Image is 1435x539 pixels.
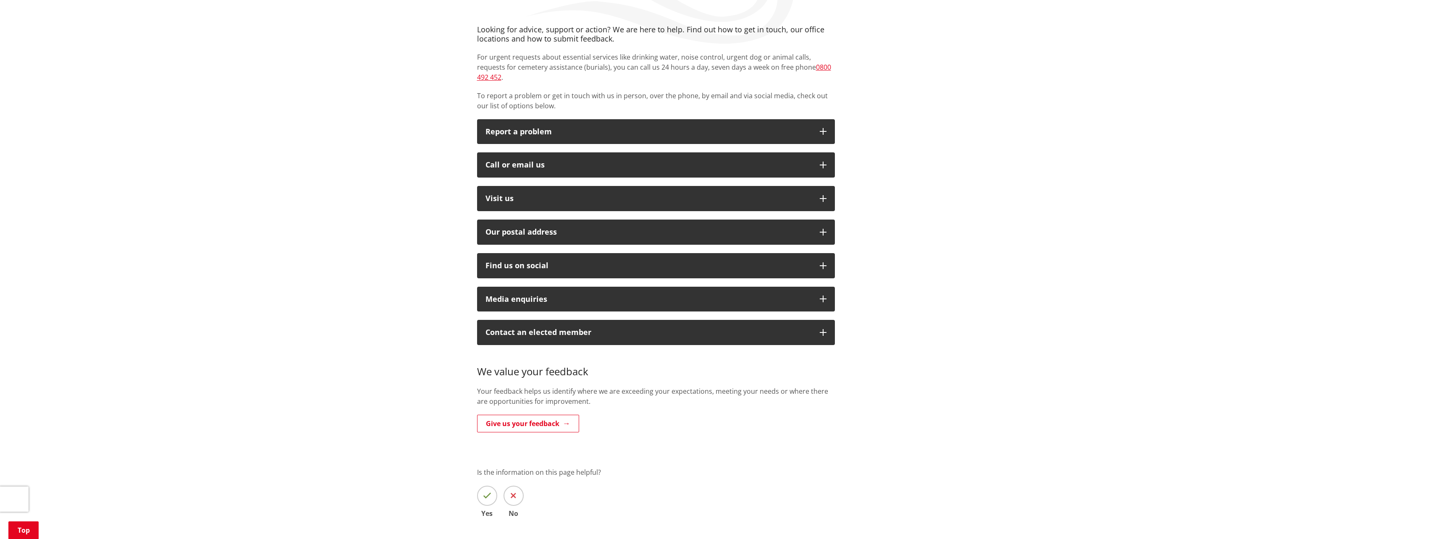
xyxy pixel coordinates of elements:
[477,220,835,245] button: Our postal address
[485,194,811,203] p: Visit us
[8,521,39,539] a: Top
[477,287,835,312] button: Media enquiries
[477,63,831,82] a: 0800 492 452
[485,228,811,236] h2: Our postal address
[485,328,811,337] p: Contact an elected member
[485,128,811,136] p: Report a problem
[477,467,958,477] p: Is the information on this page helpful?
[1396,504,1427,534] iframe: Messenger Launcher
[477,186,835,211] button: Visit us
[477,25,835,43] h4: Looking for advice, support or action? We are here to help. Find out how to get in touch, our off...
[485,295,811,304] div: Media enquiries
[477,91,835,111] p: To report a problem or get in touch with us in person, over the phone, by email and via social me...
[485,262,811,270] div: Find us on social
[477,152,835,178] button: Call or email us
[477,119,835,144] button: Report a problem
[477,253,835,278] button: Find us on social
[477,52,835,82] p: For urgent requests about essential services like drinking water, noise control, urgent dog or an...
[485,161,811,169] div: Call or email us
[477,320,835,345] button: Contact an elected member
[477,510,497,517] span: Yes
[477,386,835,406] p: Your feedback helps us identify where we are exceeding your expectations, meeting your needs or w...
[477,415,579,432] a: Give us your feedback
[504,510,524,517] span: No
[477,353,835,378] h3: We value your feedback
